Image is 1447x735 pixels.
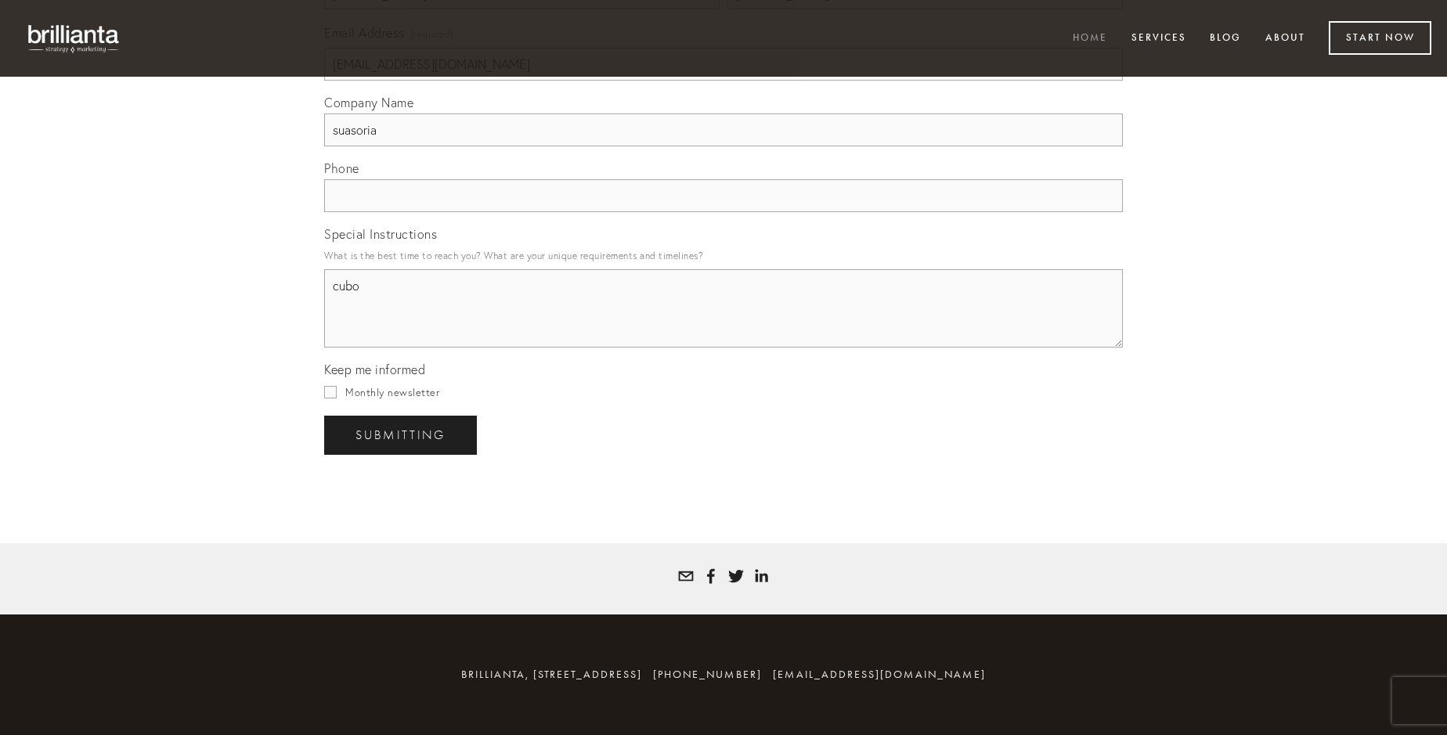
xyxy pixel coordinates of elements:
[753,568,769,584] a: Tatyana White
[324,416,477,455] button: SubmittingSubmitting
[1121,26,1196,52] a: Services
[345,386,439,398] span: Monthly newsletter
[324,245,1123,266] p: What is the best time to reach you? What are your unique requirements and timelines?
[1255,26,1315,52] a: About
[653,668,762,681] span: [PHONE_NUMBER]
[773,668,986,681] a: [EMAIL_ADDRESS][DOMAIN_NAME]
[16,16,133,61] img: brillianta - research, strategy, marketing
[324,226,437,242] span: Special Instructions
[324,160,359,176] span: Phone
[703,568,719,584] a: Tatyana Bolotnikov White
[728,568,744,584] a: Tatyana White
[324,269,1123,348] textarea: cubo
[355,428,446,442] span: Submitting
[461,668,642,681] span: brillianta, [STREET_ADDRESS]
[324,386,337,398] input: Monthly newsletter
[324,362,425,377] span: Keep me informed
[324,95,413,110] span: Company Name
[678,568,694,584] a: tatyana@brillianta.com
[1200,26,1251,52] a: Blog
[1063,26,1117,52] a: Home
[1329,21,1431,55] a: Start Now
